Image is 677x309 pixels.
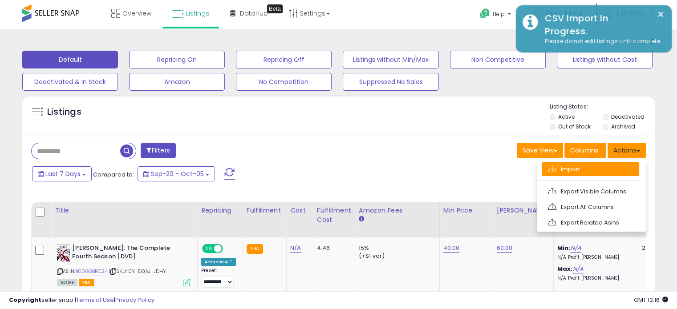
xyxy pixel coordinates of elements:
[359,252,433,260] div: (+$1 var)
[443,244,460,253] a: 40.00
[450,51,546,68] button: Non Competitive
[22,51,118,68] button: Default
[608,143,646,158] button: Actions
[138,166,215,181] button: Sep-29 - Oct-05
[642,244,669,252] div: 2
[317,206,351,225] div: Fulfillment Cost
[550,103,655,111] p: Listing States:
[57,279,77,286] span: All listings currently available for purchase on Amazon
[572,265,583,273] a: N/A
[240,9,268,18] span: DataHub
[45,169,81,178] span: Last 7 Days
[222,245,236,253] span: OFF
[557,254,631,261] p: N/A Profit [PERSON_NAME]
[557,51,653,68] button: Listings without Cost
[517,143,563,158] button: Save View
[141,143,175,158] button: Filters
[473,1,520,29] a: Help
[497,206,550,215] div: [PERSON_NAME]
[611,123,635,130] label: Archived
[236,51,332,68] button: Repricing Off
[22,73,118,91] button: Deactivated & In Stock
[634,296,668,304] span: 2025-10-13 13:16 GMT
[497,244,513,253] a: 60.00
[493,10,505,18] span: Help
[186,9,209,18] span: Listings
[611,113,644,120] label: Deactivated
[542,185,639,198] a: Export Visible Columns
[72,244,180,263] b: [PERSON_NAME]: The Complete Fourth Season [DVD]
[247,244,263,254] small: FBA
[542,200,639,214] a: Export All Columns
[558,123,591,130] label: Out of Stock
[201,206,239,215] div: Repricing
[343,73,438,91] button: Suppressed No Sales
[76,296,114,304] a: Terms of Use
[129,51,225,68] button: Repricing On
[538,37,665,46] div: Please do not edit listings until complete.
[203,245,214,253] span: ON
[129,73,225,91] button: Amazon
[557,275,631,281] p: N/A Profit [PERSON_NAME]
[79,279,94,286] span: FBA
[9,296,41,304] strong: Copyright
[9,296,154,305] div: seller snap | |
[122,9,151,18] span: Overview
[538,12,665,37] div: CSV Import In Progress.
[109,268,166,275] span: | SKU: 0Y-D0AJ-JDHY
[542,216,639,229] a: Export Related Asins
[317,244,348,252] div: 4.46
[151,169,204,178] span: Sep-29 - Oct-05
[359,215,364,223] small: Amazon Fees.
[290,206,309,215] div: Cost
[479,8,491,19] i: Get Help
[201,268,236,288] div: Preset:
[359,206,436,215] div: Amazon Fees
[75,268,108,275] a: B00G3BRC24
[247,206,283,215] div: Fulfillment
[236,73,332,91] button: No Competition
[542,162,639,176] a: Import
[57,244,191,285] div: ASIN:
[553,202,638,237] th: The percentage added to the cost of goods (COGS) that forms the calculator for Min & Max prices.
[657,9,664,20] button: ×
[558,113,575,120] label: Active
[564,143,606,158] button: Columns
[570,244,581,253] a: N/A
[343,51,438,68] button: Listings without Min/Max
[32,166,92,181] button: Last 7 Days
[57,244,70,262] img: 51pK1pAY4ML._SL40_.jpg
[47,106,81,118] h5: Listings
[201,258,236,266] div: Amazon AI *
[359,244,433,252] div: 15%
[267,4,283,13] div: Tooltip anchor
[443,206,489,215] div: Min Price
[55,206,194,215] div: Title
[570,146,598,155] span: Columns
[557,265,573,273] b: Max:
[290,244,301,253] a: N/A
[557,244,571,252] b: Min:
[115,296,154,304] a: Privacy Policy
[93,170,134,179] span: Compared to:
